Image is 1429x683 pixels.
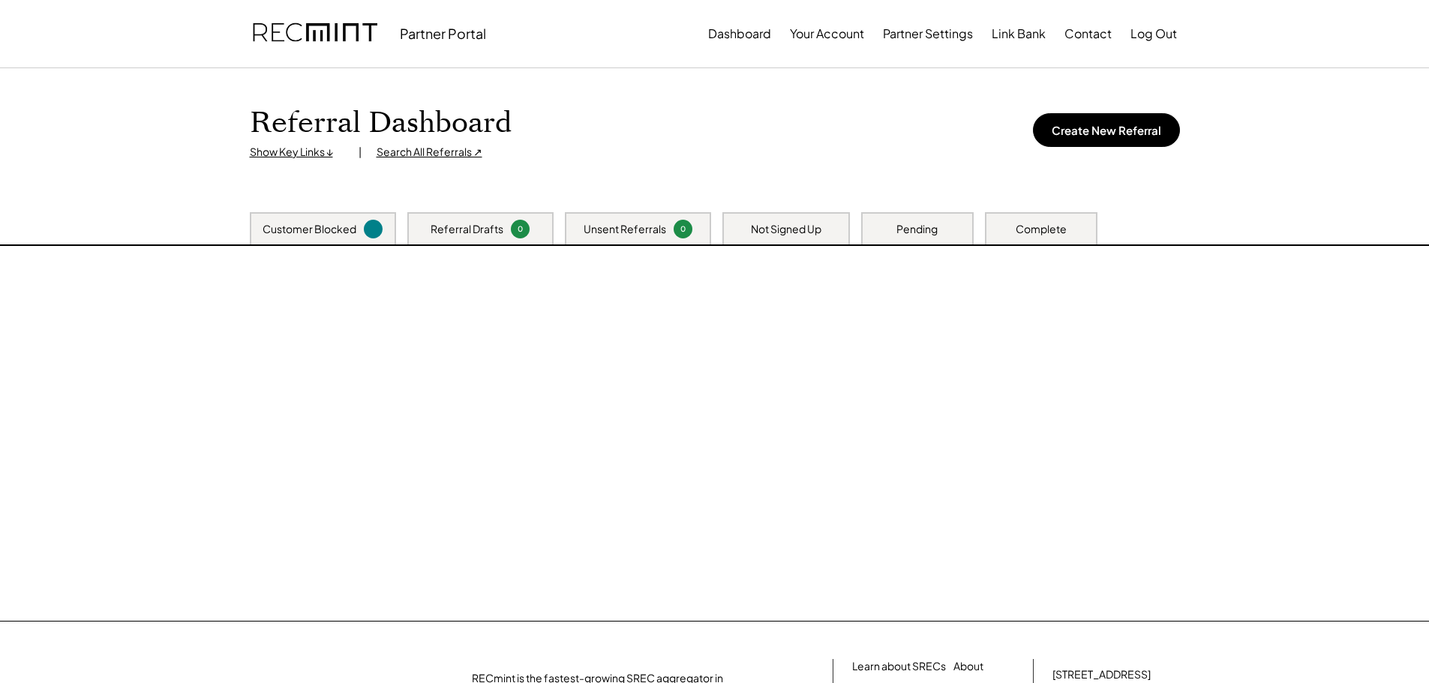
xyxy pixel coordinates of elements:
div: 0 [676,223,690,235]
div: 0 [513,223,527,235]
div: Partner Portal [400,25,486,42]
button: Log Out [1130,19,1177,49]
div: Show Key Links ↓ [250,145,344,160]
div: Pending [896,222,938,237]
a: About [953,659,983,674]
button: Partner Settings [883,19,973,49]
div: Customer Blocked [263,222,356,237]
button: Link Bank [992,19,1046,49]
button: Create New Referral [1033,113,1180,147]
img: recmint-logotype%403x.png [253,8,377,59]
button: Contact [1064,19,1112,49]
div: Unsent Referrals [584,222,666,237]
button: Dashboard [708,19,771,49]
div: Not Signed Up [751,222,821,237]
a: Learn about SRECs [852,659,946,674]
div: Referral Drafts [431,222,503,237]
div: [STREET_ADDRESS] [1052,667,1151,682]
div: Complete [1016,222,1067,237]
button: Your Account [790,19,864,49]
div: Search All Referrals ↗ [377,145,482,160]
h1: Referral Dashboard [250,106,512,141]
div: | [359,145,362,160]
